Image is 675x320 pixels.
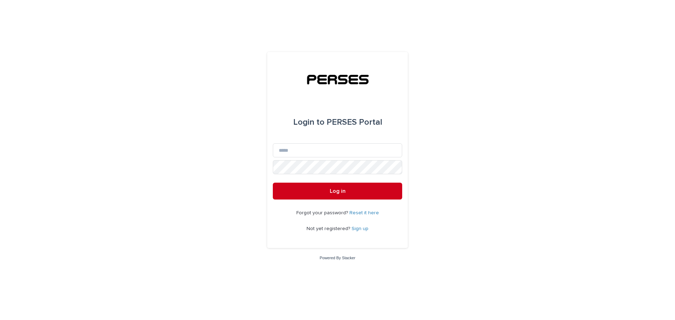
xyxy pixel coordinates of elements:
button: Log in [273,183,402,200]
a: Powered By Stacker [320,256,355,260]
a: Sign up [352,226,368,231]
a: Reset it here [349,210,379,215]
span: Forgot your password? [296,210,349,215]
img: tSkXltGzRgGXHrgo7SoP [300,69,376,90]
span: Log in [330,188,346,194]
div: PERSES Portal [293,112,382,132]
span: Not yet registered? [307,226,352,231]
span: Login to [293,118,324,126]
